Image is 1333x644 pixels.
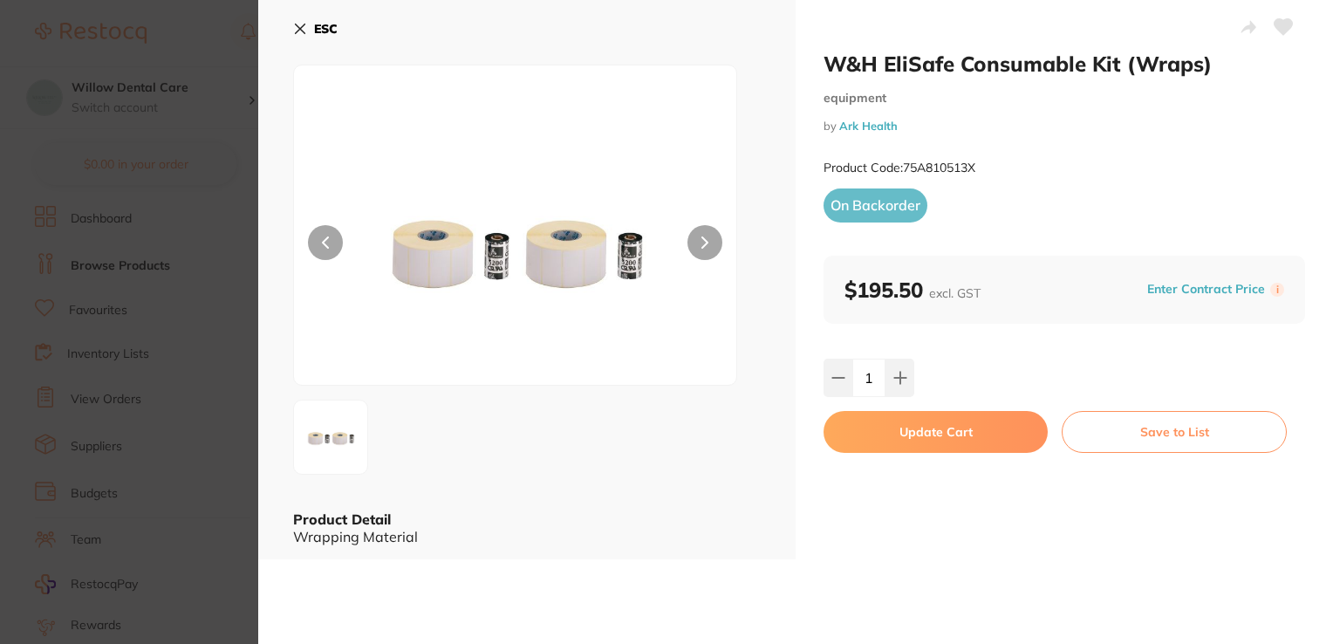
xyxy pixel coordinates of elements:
[382,109,647,385] img: LWpwZw
[299,406,362,469] img: LWpwZw
[839,119,898,133] a: Ark Health
[824,120,1305,133] small: by
[824,411,1048,453] button: Update Cart
[844,277,981,303] b: $195.50
[929,285,981,301] span: excl. GST
[1270,283,1284,297] label: i
[824,51,1305,77] h2: W&H EliSafe Consumable Kit (Wraps)
[293,529,761,545] div: Wrapping Material
[314,21,338,37] b: ESC
[824,91,1305,106] small: equipment
[824,161,975,175] small: Product Code: 75A810513X
[1142,281,1270,298] button: Enter Contract Price
[1062,411,1287,453] button: Save to List
[824,188,927,222] span: On Backorder
[293,14,338,44] button: ESC
[293,510,391,528] b: Product Detail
